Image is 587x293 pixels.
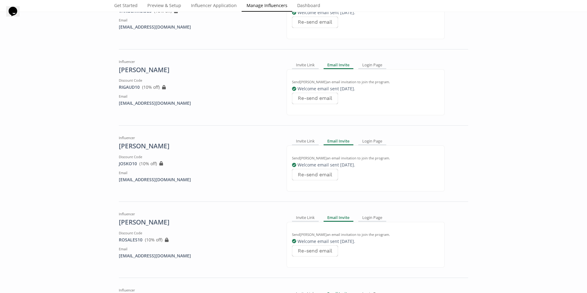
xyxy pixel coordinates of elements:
[119,288,277,293] div: Influencer
[119,253,277,259] div: [EMAIL_ADDRESS][DOMAIN_NAME]
[119,135,277,140] div: Influencer
[324,214,354,221] div: Email Invite
[292,138,319,145] div: Invite Link
[119,170,277,175] div: Email
[292,86,439,92] div: Welcome email sent [DATE] .
[119,84,140,90] a: RIGAUD10
[119,231,277,236] div: Discount Code
[119,94,277,99] div: Email
[119,154,277,159] div: Discount Code
[119,142,277,151] div: [PERSON_NAME]
[358,214,386,221] div: Login Page
[292,232,439,237] div: Send [PERSON_NAME] an email invitation to join the program.
[119,18,277,23] div: Email
[292,93,338,104] button: Re-send email
[292,17,338,28] button: Re-send email
[292,238,439,244] div: Welcome email sent [DATE] .
[6,6,26,25] iframe: chat widget
[292,162,439,168] div: Welcome email sent [DATE] .
[119,78,277,83] div: Discount Code
[292,214,319,221] div: Invite Link
[145,237,162,243] span: ( 10 % off)
[119,24,277,30] div: [EMAIL_ADDRESS][DOMAIN_NAME]
[119,161,137,166] a: JOSKO10
[119,212,277,217] div: Influencer
[119,65,277,75] div: [PERSON_NAME]
[119,237,142,243] a: ROSALES10
[358,62,386,69] div: Login Page
[358,138,386,145] div: Login Page
[292,80,439,84] div: Send [PERSON_NAME] an email invitation to join the program.
[142,84,160,90] span: ( 10 % off)
[324,62,354,69] div: Email Invite
[324,138,354,145] div: Email Invite
[292,156,439,161] div: Send [PERSON_NAME] an email invitation to join the program.
[119,247,277,252] div: Email
[119,218,277,227] div: [PERSON_NAME]
[292,245,338,257] button: Re-send email
[292,10,439,16] div: Welcome email sent [DATE] .
[119,177,277,183] div: [EMAIL_ADDRESS][DOMAIN_NAME]
[139,161,157,166] span: ( 10 % off)
[119,100,277,106] div: [EMAIL_ADDRESS][DOMAIN_NAME]
[292,62,319,69] div: Invite Link
[292,169,338,180] button: Re-send email
[119,59,277,64] div: Influencer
